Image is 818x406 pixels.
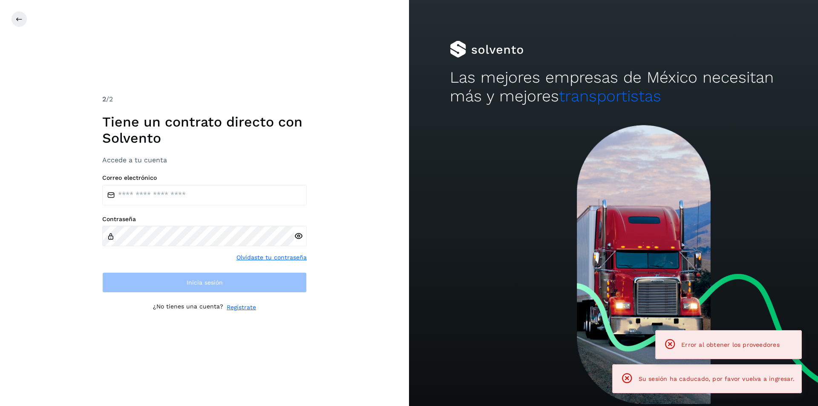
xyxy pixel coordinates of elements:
h3: Accede a tu cuenta [102,156,307,164]
div: /2 [102,94,307,104]
span: transportistas [559,87,661,105]
button: Inicia sesión [102,272,307,293]
span: 2 [102,95,106,103]
label: Correo electrónico [102,174,307,181]
span: Su sesión ha caducado, por favor vuelva a ingresar. [639,375,795,382]
h1: Tiene un contrato directo con Solvento [102,114,307,147]
label: Contraseña [102,216,307,223]
h2: Las mejores empresas de México necesitan más y mejores [450,68,777,106]
span: Inicia sesión [187,279,223,285]
span: Error al obtener los proveedores [681,341,780,348]
a: Regístrate [227,303,256,312]
p: ¿No tienes una cuenta? [153,303,223,312]
a: Olvidaste tu contraseña [236,253,307,262]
